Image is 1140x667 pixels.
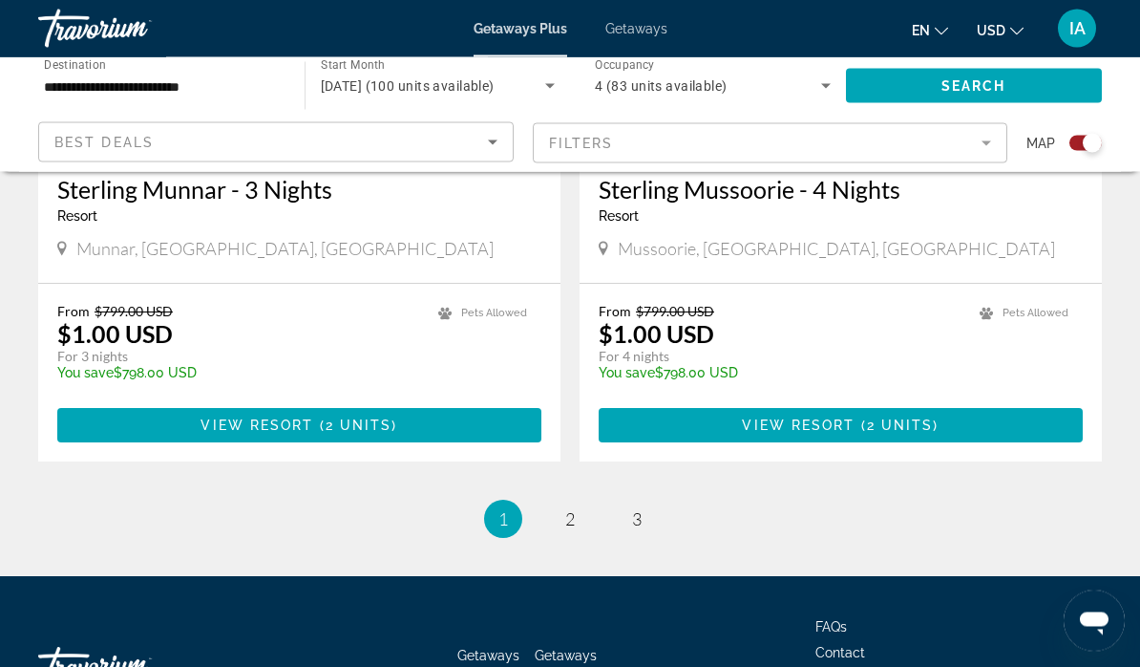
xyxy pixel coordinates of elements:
[321,59,385,73] span: Start Month
[1064,591,1125,652] iframe: Button to launch messaging window
[855,419,939,434] span: ( )
[57,366,419,381] p: $798.00 USD
[599,349,961,366] p: For 4 nights
[57,209,97,225] span: Resort
[57,366,114,381] span: You save
[321,78,495,94] span: [DATE] (100 units available)
[326,419,392,434] span: 2 units
[54,135,154,150] span: Best Deals
[599,176,1083,204] a: Sterling Mussoorie - 4 Nights
[599,209,639,225] span: Resort
[1069,19,1086,38] span: IA
[474,21,567,36] a: Getaways Plus
[1052,9,1102,49] button: User Menu
[1026,130,1055,157] span: Map
[54,131,497,154] mat-select: Sort by
[599,366,961,381] p: $798.00 USD
[201,419,313,434] span: View Resort
[595,59,655,73] span: Occupancy
[846,69,1103,103] button: Search
[815,646,865,661] a: Contact
[57,409,541,443] button: View Resort(2 units)
[57,176,541,204] a: Sterling Munnar - 3 Nights
[314,419,398,434] span: ( )
[461,308,527,320] span: Pets Allowed
[977,16,1024,44] button: Change currency
[742,419,855,434] span: View Resort
[95,304,173,320] span: $799.00 USD
[599,409,1083,443] button: View Resort(2 units)
[76,239,494,260] span: Munnar, [GEOGRAPHIC_DATA], [GEOGRAPHIC_DATA]
[457,649,519,664] a: Getaways
[44,58,106,72] span: Destination
[599,366,655,381] span: You save
[498,509,508,530] span: 1
[912,16,948,44] button: Change language
[38,501,1102,539] nav: Pagination
[632,509,642,530] span: 3
[595,78,728,94] span: 4 (83 units available)
[38,4,229,54] a: Travorium
[599,304,631,320] span: From
[605,21,667,36] a: Getaways
[533,122,1008,164] button: Filter
[977,23,1005,38] span: USD
[636,304,714,320] span: $799.00 USD
[867,419,934,434] span: 2 units
[57,349,419,366] p: For 3 nights
[57,304,90,320] span: From
[565,509,575,530] span: 2
[57,320,173,349] p: $1.00 USD
[599,320,714,349] p: $1.00 USD
[941,78,1006,94] span: Search
[815,620,847,635] a: FAQs
[1003,308,1068,320] span: Pets Allowed
[618,239,1055,260] span: Mussoorie, [GEOGRAPHIC_DATA], [GEOGRAPHIC_DATA]
[912,23,930,38] span: en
